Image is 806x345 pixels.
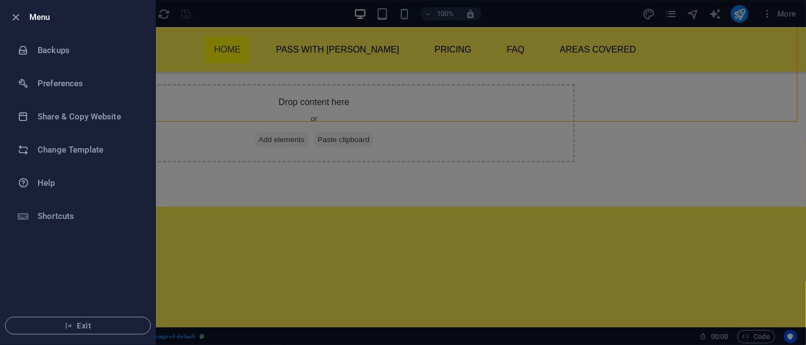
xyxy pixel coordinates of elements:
h6: Help [38,176,140,190]
h6: Backups [38,44,140,57]
span: Exit [14,321,142,330]
h6: Preferences [38,77,140,90]
button: Exit [5,317,151,334]
div: Drop content here [9,56,531,135]
h6: Menu [29,11,146,24]
span: Paste clipboard [269,104,330,120]
h6: Share & Copy Website [38,110,140,123]
h6: Change Template [38,143,140,156]
h6: Shortcuts [38,210,140,223]
span: Add elements [210,104,265,120]
a: Help [1,166,155,200]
